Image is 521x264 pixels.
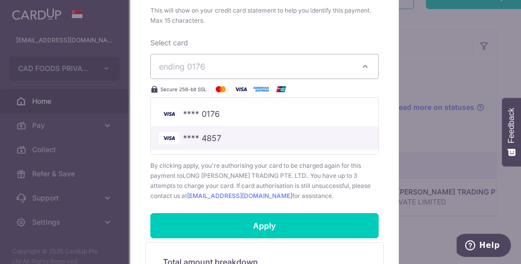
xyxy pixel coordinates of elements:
span: Feedback [507,108,516,143]
img: Mastercard [211,83,231,95]
img: American Express [251,83,271,95]
span: Secure 256-bit SSL [160,85,207,93]
button: Feedback - Show survey [502,98,521,166]
img: UnionPay [271,83,291,95]
span: ending 0176 [159,61,205,72]
label: Select card [150,38,188,48]
input: Apply [150,213,379,238]
a: [EMAIL_ADDRESS][DOMAIN_NAME] [187,192,292,200]
img: Visa [231,83,251,95]
button: ending 0176 [150,54,379,79]
span: By clicking apply, you're authorising your card to be charged again for this payment to . You hav... [150,161,379,201]
img: Bank Card [159,108,179,120]
span: This will show on your credit card statement to help you identify this payment. Max 15 characters. [150,6,379,26]
img: Bank Card [159,132,179,144]
span: LONG [PERSON_NAME] TRADING PTE. LTD. [183,172,307,179]
iframe: Opens a widget where you can find more information [457,234,511,259]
